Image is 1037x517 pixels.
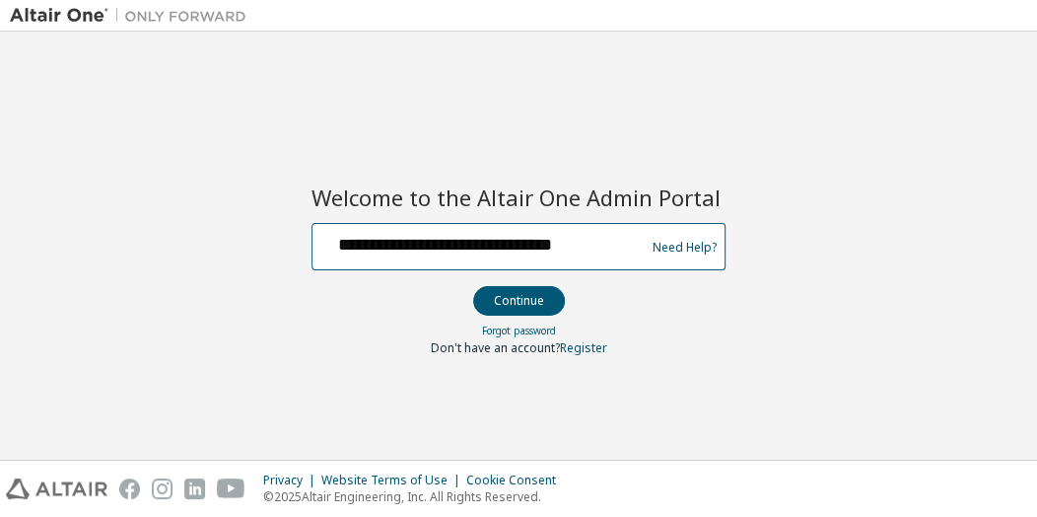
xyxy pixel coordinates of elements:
img: instagram.svg [152,479,173,499]
img: altair_logo.svg [6,479,107,499]
h2: Welcome to the Altair One Admin Portal [311,184,726,211]
div: Privacy [263,473,321,488]
div: Cookie Consent [466,473,568,488]
p: © 2025 Altair Engineering, Inc. All Rights Reserved. [263,488,568,505]
a: Need Help? [653,247,717,248]
button: Continue [473,286,565,316]
a: Forgot password [482,324,556,337]
div: Website Terms of Use [321,473,466,488]
span: Don't have an account? [431,339,560,356]
img: facebook.svg [119,479,140,499]
a: Register [560,339,607,356]
img: youtube.svg [217,479,245,499]
img: linkedin.svg [184,479,205,499]
img: Altair One [10,6,256,26]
